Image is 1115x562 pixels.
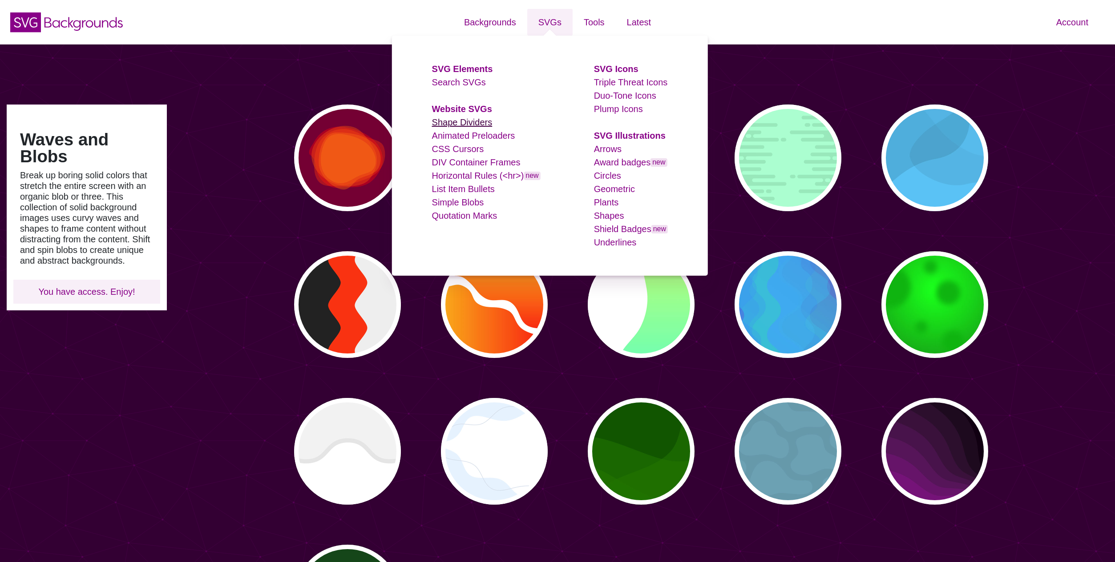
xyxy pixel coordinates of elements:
a: Shield Badgesnew [594,224,668,234]
button: blue abstract curved background overlaps [881,104,988,211]
a: Website SVGs [432,104,492,114]
button: orange curvy gradient diagonal dividers [441,251,548,358]
p: You have access. Enjoy! [20,286,154,297]
a: Account [1045,9,1099,36]
a: DIV Container Frames [432,157,521,167]
span: new [650,158,667,167]
button: cobble stone shaped blobs as a background [735,398,841,505]
a: Underlines [594,237,637,247]
a: Simple Blobs [432,197,484,207]
a: Shape Dividers [432,117,493,127]
a: Triple Threat Icons [594,77,668,87]
a: SVGs [527,9,573,36]
a: Animated Preloaders [432,131,515,140]
a: SVG Illustrations [594,131,666,140]
button: soft-wavy-container-design [441,398,548,505]
a: Shapes [594,211,624,221]
button: black orange and white wavy columns [294,251,401,358]
button: a spread of purple waves getting increasingly darker [881,398,988,505]
button: vertical blue waves [735,251,841,358]
a: SVG Icons [594,64,638,74]
span: new [651,225,668,233]
a: List Item Bullets [432,184,495,194]
button: Slimy streak vector design [735,104,841,211]
button: green overlapping wave design [588,398,695,505]
a: Arrows [594,144,622,154]
a: Search SVGs [432,77,486,87]
a: CSS Cursors [432,144,484,154]
a: Plants [594,197,619,207]
a: Award badgesnew [594,157,667,167]
h1: Waves and Blobs [20,131,154,165]
a: Backgrounds [453,9,527,36]
a: Tools [573,9,616,36]
button: various uneven centered blobs [294,104,401,211]
a: SVG Elements [432,64,493,74]
a: Quotation Marks [432,211,497,221]
button: light gray curly waves divider [294,398,401,505]
a: Latest [616,9,662,36]
a: Plump Icons [594,104,643,114]
a: Circles [594,171,621,181]
a: Horizontal Rules (<hr>)new [432,171,541,181]
span: new [524,172,540,180]
a: Geometric [594,184,635,194]
button: green and white background divider [588,251,695,358]
button: blurry green goo effect [881,251,988,358]
p: Break up boring solid colors that stretch the entire screen with an organic blob or three. This c... [20,170,154,266]
a: Duo-Tone Icons [594,91,656,100]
